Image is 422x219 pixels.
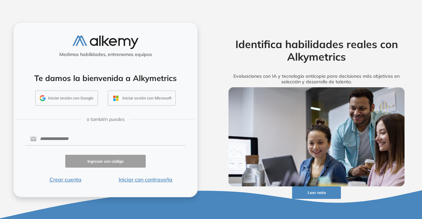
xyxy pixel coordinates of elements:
[303,143,422,219] iframe: Chat Widget
[35,91,98,106] button: Iniciar sesión con Google
[108,91,176,106] button: Iniciar sesión con Microsoft
[292,186,341,199] button: Leer nota
[219,73,414,85] h5: Evaluaciones con IA y tecnología anticopia para decisiones más objetivas en selección y desarroll...
[40,95,45,101] img: GMAIL_ICON
[87,116,125,123] span: o también puedes
[228,87,405,186] img: img-more-info
[16,52,195,57] h5: Medimos habilidades, entrenamos equipos
[22,73,189,83] h4: Te damos la bienvenida a Alkymetrics
[112,95,120,102] img: OUTLOOK_ICON
[219,38,414,63] h2: Identifica habilidades reales con Alkymetrics
[65,155,146,168] button: Ingresar con código
[105,176,186,183] button: Iniciar con contraseña
[303,143,422,219] div: Widget de chat
[25,176,105,183] button: Crear cuenta
[73,36,138,49] img: logo-alkemy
